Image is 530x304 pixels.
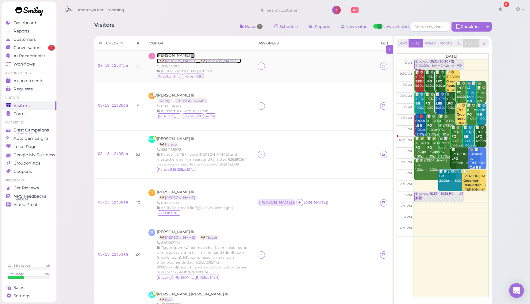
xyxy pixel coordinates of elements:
span: Note [191,230,195,234]
span: Dashboard [13,20,36,25]
div: 📝 😋 [PERSON_NAME] [PERSON_NAME] 9:30am - 10:30am [446,70,460,106]
a: 🐶 Kylo [158,297,174,302]
div: 0 % [46,264,50,268]
div: 6268184328 [157,104,217,108]
i: 49 [136,253,140,257]
span: NPS® 95 [15,197,28,202]
span: Conversations [13,45,43,50]
span: Local Page [13,144,36,149]
b: Cat BB [470,165,481,169]
div: 📝 [PERSON_NAME] [PERSON_NAME] 2:00pm - 3:00pm [463,169,486,201]
div: 📝 😋 [PERSON_NAME] 11:30am - 12:30pm [427,114,444,137]
span: Coupons [13,169,32,174]
span: Blast Campaigns [13,127,49,133]
th: Assignees [254,36,376,51]
div: 📝 [PERSON_NAME] 2:00pm - 3:00pm [439,169,480,183]
span: Customers [13,37,36,42]
span: 2pm [405,171,412,175]
b: FG [415,163,420,167]
span: 3pm [405,193,412,197]
button: prev [454,39,463,47]
a: 🐶 [PERSON_NAME] [158,59,197,63]
span: 4 [48,45,55,51]
a: Settings [2,292,56,300]
b: LFG [451,157,458,161]
span: Workflows [13,62,35,67]
b: BB [467,99,472,103]
span: 1pm [405,149,412,153]
span: Note [225,292,229,296]
a: [PERSON_NAME] 🐶 [PERSON_NAME] 🐶 Tigger [157,230,222,240]
button: Notes 1 [235,22,268,32]
span: Ironmaya Pet Grooming [78,2,124,19]
span: 11:30am [399,116,412,120]
span: [PERSON_NAME] [157,136,191,141]
div: 📝 😋 [PERSON_NAME] 9:30am - 10:30am [436,70,449,97]
span: 4pm [404,215,412,219]
a: New visitor [335,22,372,32]
div: 📝 😋 [PERSON_NAME] 12:00pm - 1:00pm [463,125,480,148]
span: 1 [257,24,263,29]
span: Appointments [13,78,43,83]
span: Google My Business [13,152,55,158]
span: Sales [13,285,24,290]
a: [PERSON_NAME] 🐶 Rango [157,136,195,146]
a: [PERSON_NAME] 🐶 [PERSON_NAME] 🐶 [PERSON_NAME] [157,53,241,63]
div: 📝 😋 [PERSON_NAME] 10:30am - 11:30am [425,92,439,119]
a: Requests [2,85,56,93]
div: 8 [504,2,509,7]
a: Customers [2,35,56,44]
b: BB [463,135,468,139]
div: [PERSON_NAME] ( [PERSON_NAME] ) [259,200,293,205]
span: Visitors [13,103,30,108]
button: Month [438,39,454,47]
a: Romy [158,98,171,103]
span: Bitcoin [157,275,171,280]
div: Call Min. Usage [8,264,30,268]
span: Get Reviews [13,185,39,191]
span: Milo [172,275,197,280]
div: 📝 😋 [PERSON_NAME] 10:30am - 11:30am [415,92,429,119]
div: 📝 😋 [PERSON_NAME] [PERSON_NAME] 11:30am - 12:30pm [439,114,456,141]
a: 🐶 [PERSON_NAME] [199,59,238,63]
div: Blocked: 31(32) 20(20FG)[PERSON_NAME] works • 已约数量 [415,59,464,73]
div: Check-in [451,22,484,32]
span: NPS Feedbacks [13,194,46,199]
div: Open Intercom Messenger [509,283,524,298]
span: AI Receptionist [13,53,45,59]
a: NPS Feedbacks NPS® 95 [2,192,56,200]
div: 6264168972 [157,147,250,152]
a: 🐶 [PERSON_NAME] [158,235,197,240]
input: Search by date [411,22,450,32]
b: LFG [446,101,453,105]
div: 🤖 📝 😋 Created by AI 12:30pm - 1:30pm [439,136,456,163]
b: FG [451,135,456,139]
a: Google My Business [2,151,56,159]
div: 🤖 📝 😋 Created by AI 10:00am - 11:00am [477,81,486,117]
div: 📝 😋 [PERSON_NAME] 10:00am - 11:00am [456,81,470,108]
span: 1-15lbs 1-12H [182,74,204,79]
b: BEWARE|BB [415,79,436,83]
input: Search customer [264,5,324,15]
span: New visit alert [382,24,409,33]
span: 12:30pm [399,138,412,142]
span: Video Proof [13,202,37,207]
a: Video Proof [2,200,56,209]
button: next [479,39,489,47]
b: FG [439,128,444,132]
b: FG [425,101,430,105]
b: BB [439,174,444,178]
i: 5 [137,64,139,68]
b: BB [415,101,420,105]
span: AL [148,93,155,99]
div: 2135727909 [157,64,241,69]
b: LFG [476,135,482,139]
span: MA [148,136,155,143]
span: 9am [405,61,412,65]
th: Check in [94,36,132,51]
span: 12pm [403,127,412,131]
div: 📝 😋 (3) [PERSON_NAME] 9:30am - 10:30am [415,70,429,97]
span: Settings [13,293,30,298]
b: FG [415,146,420,150]
a: 🐶 Rango [158,142,178,147]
